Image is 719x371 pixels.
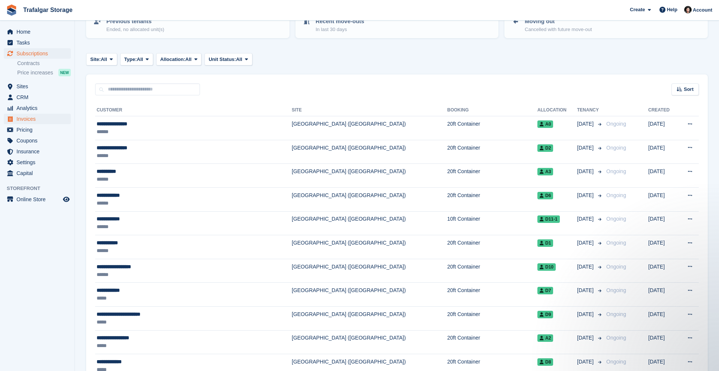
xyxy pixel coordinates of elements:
[606,335,626,341] span: Ongoing
[16,135,61,146] span: Coupons
[106,26,164,33] p: Ended, no allocated unit(s)
[20,4,76,16] a: Trafalgar Storage
[4,125,71,135] a: menu
[537,358,553,366] span: D8
[86,53,117,65] button: Site: All
[577,310,595,318] span: [DATE]
[120,53,153,65] button: Type: All
[7,185,75,192] span: Storefront
[16,92,61,102] span: CRM
[16,146,61,157] span: Insurance
[606,240,626,246] span: Ongoing
[16,125,61,135] span: Pricing
[606,216,626,222] span: Ongoing
[447,187,537,211] td: 20ft Container
[4,27,71,37] a: menu
[292,235,447,259] td: [GEOGRAPHIC_DATA] ([GEOGRAPHIC_DATA])
[90,56,101,63] span: Site:
[447,306,537,330] td: 20ft Container
[525,26,592,33] p: Cancelled with future move-out
[606,121,626,127] span: Ongoing
[648,306,677,330] td: [DATE]
[577,286,595,294] span: [DATE]
[292,187,447,211] td: [GEOGRAPHIC_DATA] ([GEOGRAPHIC_DATA])
[630,6,645,13] span: Create
[160,56,185,63] span: Allocation:
[236,56,242,63] span: All
[204,53,252,65] button: Unit Status: All
[4,168,71,178] a: menu
[292,283,447,307] td: [GEOGRAPHIC_DATA] ([GEOGRAPHIC_DATA])
[316,26,364,33] p: In last 30 days
[606,145,626,151] span: Ongoing
[447,164,537,188] td: 20ft Container
[606,168,626,174] span: Ongoing
[684,6,692,13] img: Henry Summers
[537,120,553,128] span: A0
[316,17,364,26] p: Recent move-outs
[101,56,107,63] span: All
[16,37,61,48] span: Tasks
[106,17,164,26] p: Previous tenants
[137,56,143,63] span: All
[525,17,592,26] p: Moving out
[4,103,71,113] a: menu
[292,116,447,140] td: [GEOGRAPHIC_DATA] ([GEOGRAPHIC_DATA])
[4,157,71,168] a: menu
[447,140,537,164] td: 20ft Container
[606,264,626,270] span: Ongoing
[537,287,553,294] span: D7
[292,259,447,283] td: [GEOGRAPHIC_DATA] ([GEOGRAPHIC_DATA])
[16,157,61,168] span: Settings
[185,56,192,63] span: All
[209,56,236,63] span: Unit Status:
[577,120,595,128] span: [DATE]
[4,92,71,102] a: menu
[87,13,289,37] a: Previous tenants Ended, no allocated unit(s)
[537,311,553,318] span: D9
[292,140,447,164] td: [GEOGRAPHIC_DATA] ([GEOGRAPHIC_DATA])
[16,27,61,37] span: Home
[58,69,71,76] div: NEW
[537,263,556,271] span: D10
[296,13,498,37] a: Recent move-outs In last 30 days
[648,116,677,140] td: [DATE]
[577,239,595,247] span: [DATE]
[577,334,595,342] span: [DATE]
[537,104,577,116] th: Allocation
[62,195,71,204] a: Preview store
[292,211,447,235] td: [GEOGRAPHIC_DATA] ([GEOGRAPHIC_DATA])
[648,211,677,235] td: [DATE]
[447,211,537,235] td: 10ft Container
[577,104,603,116] th: Tenancy
[606,192,626,198] span: Ongoing
[292,306,447,330] td: [GEOGRAPHIC_DATA] ([GEOGRAPHIC_DATA])
[606,311,626,317] span: Ongoing
[6,4,17,16] img: stora-icon-8386f47178a22dfd0bd8f6a31ec36ba5ce8667c1dd55bd0f319d3a0aa187defe.svg
[648,283,677,307] td: [DATE]
[577,168,595,175] span: [DATE]
[684,86,694,93] span: Sort
[292,104,447,116] th: Site
[648,330,677,354] td: [DATE]
[447,235,537,259] td: 20ft Container
[648,104,677,116] th: Created
[16,114,61,124] span: Invoices
[292,164,447,188] td: [GEOGRAPHIC_DATA] ([GEOGRAPHIC_DATA])
[537,144,553,152] span: D2
[95,104,292,116] th: Customer
[16,168,61,178] span: Capital
[606,287,626,293] span: Ongoing
[447,116,537,140] td: 20ft Container
[17,69,53,76] span: Price increases
[4,146,71,157] a: menu
[447,283,537,307] td: 20ft Container
[4,81,71,92] a: menu
[447,330,537,354] td: 20ft Container
[17,68,71,77] a: Price increases NEW
[648,187,677,211] td: [DATE]
[16,48,61,59] span: Subscriptions
[16,81,61,92] span: Sites
[606,359,626,365] span: Ongoing
[577,263,595,271] span: [DATE]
